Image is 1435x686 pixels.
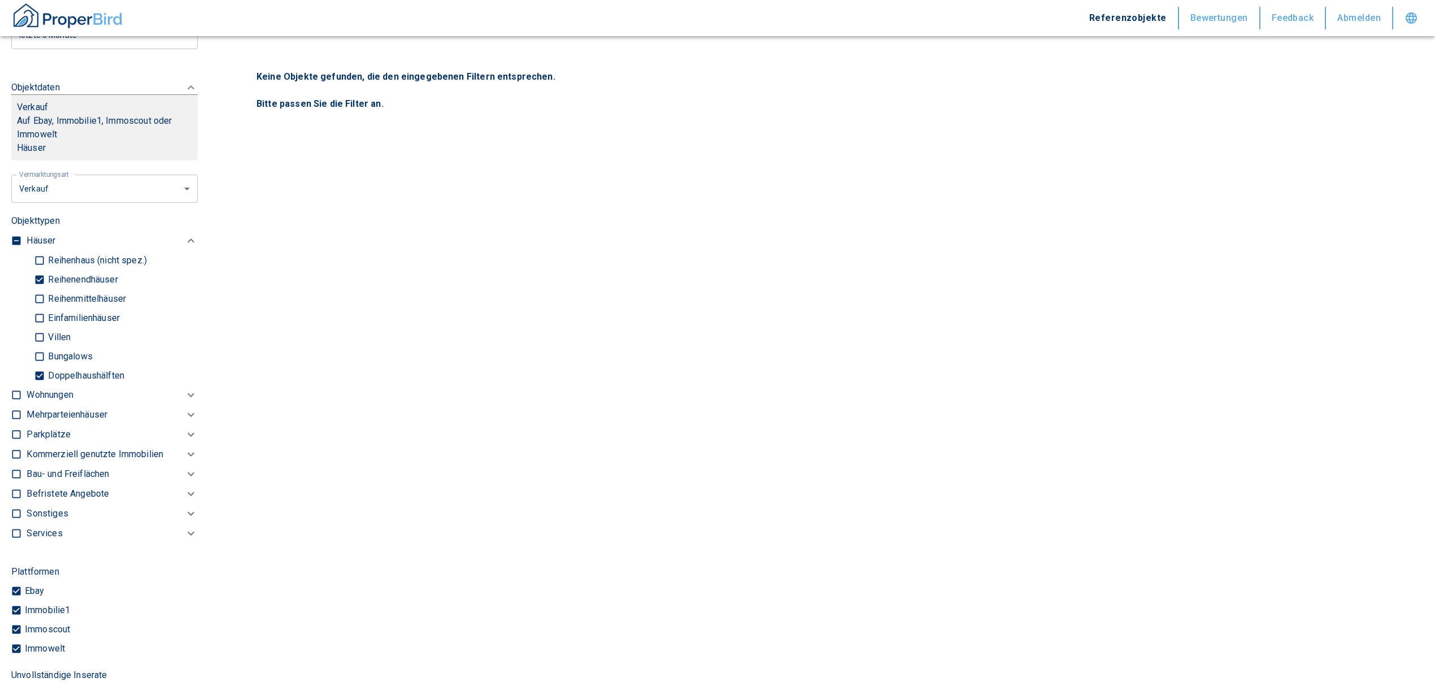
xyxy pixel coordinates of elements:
button: Bewertungen [1179,7,1260,29]
p: Immowelt [22,644,65,653]
div: ObjektdatenVerkaufAuf Ebay, Immobilie1, Immoscout oder ImmoweltHäuser [11,70,198,172]
p: Bungalows [45,352,92,361]
p: Parkplätze [27,428,71,441]
div: Parkplätze [27,425,198,445]
p: Keine Objekte gefunden, die den eingegebenen Filtern entsprechen. Bitte passen Sie die Filter an. [256,70,1388,111]
div: Sonstiges [27,504,198,524]
p: Einfamilienhäuser [45,314,120,323]
p: Immoscout [22,625,70,634]
button: Abmelden [1326,7,1393,29]
div: Befristete Angebote [27,484,198,504]
p: Mehrparteienhäuser [27,408,107,422]
p: Bau- und Freiflächen [27,467,109,481]
div: Wohnungen [27,385,198,405]
div: Services [27,524,198,544]
p: Verkauf [17,101,48,114]
button: ProperBird Logo and Home Button [11,2,124,34]
div: Kommerziell genutzte Immobilien [27,445,198,464]
div: Bau- und Freiflächen [27,464,198,484]
p: Kommerziell genutzte Immobilien [27,448,163,461]
p: Plattformen [11,565,59,579]
button: Feedback [1260,7,1327,29]
p: Häuser [17,141,192,155]
p: Sonstiges [27,507,68,520]
p: Häuser [27,234,55,248]
p: Reihenmittelhäuser [45,294,126,303]
p: Ebay [22,587,45,596]
p: Services [27,527,62,540]
p: Doppelhaushälften [45,371,124,380]
p: Reihenhaus (nicht spez.) [45,256,147,265]
button: Referenzobjekte [1078,7,1179,29]
p: Objektdaten [11,81,60,94]
p: Unvollständige Inserate [11,668,107,682]
p: Wohnungen [27,388,73,402]
div: letzte 6 Monate [11,173,198,203]
p: Auf Ebay, Immobilie1, Immoscout oder Immowelt [17,114,192,141]
p: Objekttypen [11,214,198,228]
img: ProperBird Logo and Home Button [11,2,124,30]
p: Befristete Angebote [27,487,109,501]
p: Villen [45,333,71,342]
div: Mehrparteienhäuser [27,405,198,425]
div: Häuser [27,231,198,251]
p: Immobilie1 [22,606,71,615]
p: Reihenendhäuser [45,275,118,284]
